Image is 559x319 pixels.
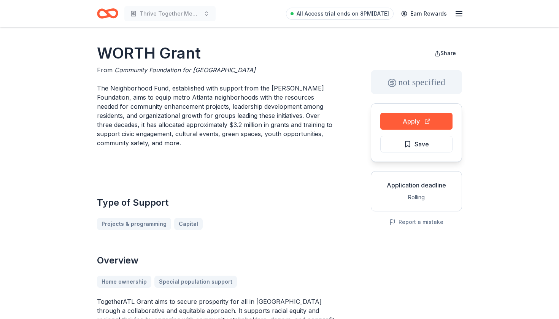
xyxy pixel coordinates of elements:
div: Rolling [377,193,456,202]
button: Save [380,136,453,152]
button: Report a mistake [389,217,443,227]
span: Community Foundation for [GEOGRAPHIC_DATA] [114,66,256,74]
h2: Type of Support [97,197,334,209]
button: Apply [380,113,453,130]
a: Capital [174,218,203,230]
span: Save [414,139,429,149]
button: Share [428,46,462,61]
div: From [97,65,334,75]
h1: WORTH Grant [97,43,334,64]
span: All Access trial ends on 8PM[DATE] [297,9,389,18]
div: not specified [371,70,462,94]
span: Share [440,50,456,56]
button: Thrive Together Mental Health and Well-Being Program [124,6,216,21]
a: Home [97,5,118,22]
p: The Neighborhood Fund, established with support from the [PERSON_NAME] Foundation, aims to equip ... [97,84,334,148]
a: All Access trial ends on 8PM[DATE] [286,8,394,20]
a: Projects & programming [97,218,171,230]
div: Application deadline [377,181,456,190]
span: Thrive Together Mental Health and Well-Being Program [140,9,200,18]
h2: Overview [97,254,334,267]
a: Earn Rewards [397,7,451,21]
